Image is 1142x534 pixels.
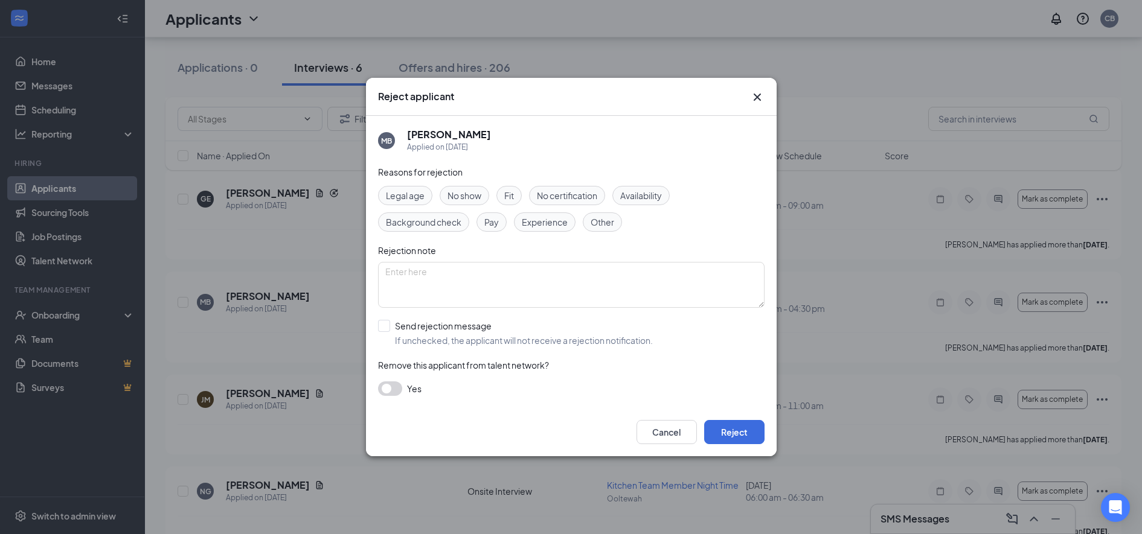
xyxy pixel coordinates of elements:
[381,136,392,146] div: MB
[407,141,491,153] div: Applied on [DATE]
[447,189,481,202] span: No show
[407,381,422,396] span: Yes
[407,128,491,141] h5: [PERSON_NAME]
[750,90,765,104] svg: Cross
[378,167,463,177] span: Reasons for rejection
[504,189,514,202] span: Fit
[386,215,461,229] span: Background check
[637,420,697,444] button: Cancel
[522,215,568,229] span: Experience
[620,189,662,202] span: Availability
[378,90,454,103] h3: Reject applicant
[386,189,425,202] span: Legal age
[537,189,597,202] span: No certification
[378,245,436,256] span: Rejection note
[750,90,765,104] button: Close
[378,360,549,370] span: Remove this applicant from talent network?
[1101,493,1130,522] div: Open Intercom Messenger
[704,420,765,444] button: Reject
[484,215,499,229] span: Pay
[591,215,614,229] span: Other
